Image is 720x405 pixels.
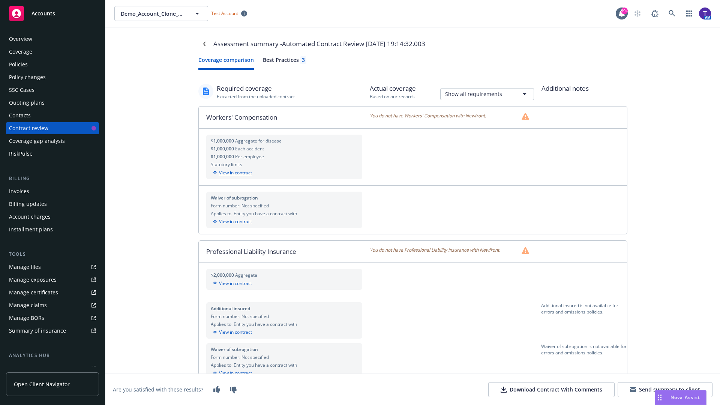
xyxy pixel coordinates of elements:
div: Additional insured is not available for errors and omissions policies. [541,302,627,339]
a: Quoting plans [6,97,99,109]
span: You do not have Professional Liability Insurance with Newfront. [370,247,500,254]
span: Aggregate for disease [235,138,282,144]
div: Policies [9,58,28,70]
div: Additional notes [541,84,627,93]
div: Best Practices [263,56,306,64]
a: Contacts [6,109,99,121]
a: Coverage [6,46,99,58]
a: Manage certificates [6,286,99,298]
div: Coverage [9,46,32,58]
div: Summary of insurance [9,325,66,337]
a: Coverage gap analysis [6,135,99,147]
div: Invoices [9,185,29,197]
a: Summary of insurance [6,325,99,337]
span: Each accident [235,145,264,152]
div: Based on our records [370,93,416,100]
button: Demo_Account_Clone_QA_CR_Tests_Client [114,6,208,21]
span: Statutory limits [211,161,242,168]
div: View in contract [211,218,358,225]
div: Overview [9,33,32,45]
a: Installment plans [6,223,99,235]
button: Download Contract With Comments [488,382,615,397]
span: Test Account [208,9,250,17]
div: Workers' Compensation [199,106,370,128]
div: View in contract [211,280,358,287]
div: Contract review [9,122,48,134]
div: Billing [6,175,99,182]
a: Start snowing [630,6,645,21]
div: Manage certificates [9,286,58,298]
div: Quoting plans [9,97,45,109]
div: Extracted from the uploaded contract [217,93,295,100]
div: View in contract [211,169,358,176]
a: Manage BORs [6,312,99,324]
div: Loss summary generator [9,362,71,374]
div: Analytics hub [6,352,99,359]
span: Demo_Account_Clone_QA_CR_Tests_Client [121,10,186,18]
div: Waiver of subrogation [211,346,358,352]
span: $1,000,000 [211,153,235,160]
span: Nova Assist [670,394,700,400]
div: Waiver of subrogation [211,195,358,201]
a: Manage files [6,261,99,273]
a: Switch app [682,6,697,21]
div: Required coverage [217,84,295,93]
span: Test Account [211,10,238,16]
div: View in contract [211,329,358,336]
div: Manage exposures [9,274,57,286]
a: Overview [6,33,99,45]
span: $2,000,000 [211,272,235,278]
div: Send summary to client [630,386,700,393]
a: Navigate back [198,38,210,50]
a: Billing updates [6,198,99,210]
a: Policy changes [6,71,99,83]
img: photo [699,7,711,19]
div: Form number: Not specified [211,354,358,360]
div: Account charges [9,211,51,223]
div: Contacts [9,109,31,121]
a: Report a Bug [647,6,662,21]
div: Tools [6,250,99,258]
div: Manage BORs [9,312,44,324]
div: Billing updates [9,198,47,210]
div: Manage claims [9,299,47,311]
a: Manage exposures [6,274,99,286]
div: RiskPulse [9,148,33,160]
a: Search [664,6,679,21]
a: Contract review [6,122,99,134]
span: $1,000,000 [211,145,235,152]
button: Coverage comparison [198,56,254,70]
span: Accounts [31,10,55,16]
div: Actual coverage [370,84,416,93]
a: Policies [6,58,99,70]
div: Assessment summary - Automated Contract Review [DATE] 19:14:32.003 [213,39,425,49]
div: View in contract [211,370,358,376]
div: Policy changes [9,71,46,83]
div: Professional Liability Insurance [199,241,370,262]
div: Additional insured [211,305,358,312]
div: Form number: Not specified [211,313,358,319]
span: Aggregate [235,272,257,278]
a: Loss summary generator [6,362,99,374]
div: 3 [302,56,305,64]
button: Nova Assist [655,390,706,405]
a: Accounts [6,3,99,24]
button: Send summary to client [618,382,712,397]
a: Invoices [6,185,99,197]
div: Applies to: Entity you have a contract with [211,210,358,217]
div: Coverage gap analysis [9,135,65,147]
a: Manage claims [6,299,99,311]
a: SSC Cases [6,84,99,96]
div: Applies to: Entity you have a contract with [211,362,358,368]
span: $1,000,000 [211,138,235,144]
div: Download Contract With Comments [501,386,602,393]
div: Manage files [9,261,41,273]
div: Form number: Not specified [211,202,358,209]
div: SSC Cases [9,84,34,96]
a: Account charges [6,211,99,223]
span: Open Client Navigator [14,380,70,388]
div: Drag to move [655,390,664,405]
span: Per employee [235,153,264,160]
div: 99+ [621,7,628,14]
